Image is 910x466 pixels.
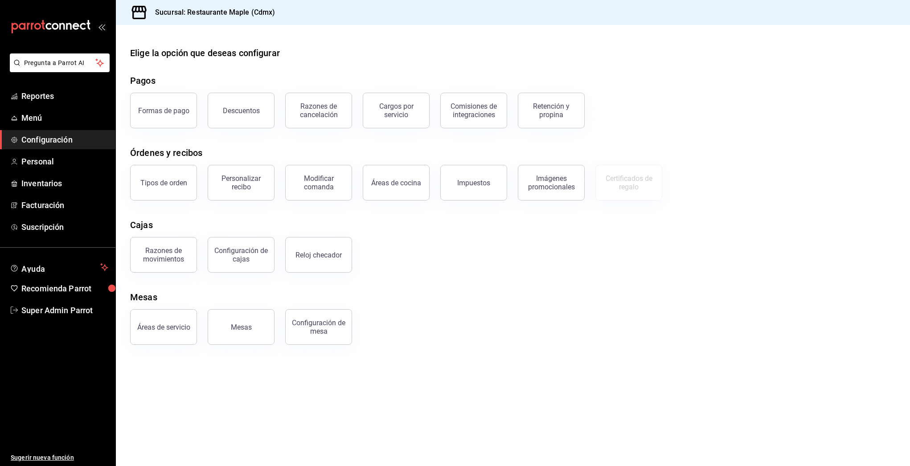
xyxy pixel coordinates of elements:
[130,46,280,60] div: Elige la opción que deseas configurar
[208,309,275,345] button: Mesas
[223,106,260,115] div: Descuentos
[21,90,108,102] span: Reportes
[21,112,108,124] span: Menú
[130,165,197,200] button: Tipos de orden
[130,290,157,304] div: Mesas
[440,165,507,200] button: Impuestos
[208,165,275,200] button: Personalizar recibo
[24,58,96,68] span: Pregunta a Parrot AI
[363,93,430,128] button: Cargos por servicio
[130,309,197,345] button: Áreas de servicio
[140,179,187,187] div: Tipos de orden
[130,93,197,128] button: Formas de pago
[295,251,342,259] div: Reloj checador
[21,134,108,146] span: Configuración
[291,319,346,335] div: Configuración de mesa
[369,102,424,119] div: Cargos por servicio
[231,323,252,331] div: Mesas
[137,323,190,331] div: Áreas de servicio
[291,174,346,191] div: Modificar comanda
[285,309,352,345] button: Configuración de mesa
[518,93,585,128] button: Retención y propina
[518,165,585,200] button: Imágenes promocionales
[130,237,197,273] button: Razones de movimientos
[130,74,156,87] div: Pagos
[440,93,507,128] button: Comisiones de integraciones
[457,179,490,187] div: Impuestos
[21,177,108,189] span: Inventarios
[98,23,105,30] button: open_drawer_menu
[11,453,108,462] span: Sugerir nueva función
[208,93,275,128] button: Descuentos
[6,65,110,74] a: Pregunta a Parrot AI
[21,282,108,294] span: Recomienda Parrot
[213,246,269,263] div: Configuración de cajas
[524,102,579,119] div: Retención y propina
[285,165,352,200] button: Modificar comanda
[21,155,108,168] span: Personal
[285,237,352,273] button: Reloj checador
[363,165,430,200] button: Áreas de cocina
[130,146,202,159] div: Órdenes y recibos
[21,304,108,316] span: Super Admin Parrot
[136,246,191,263] div: Razones de movimientos
[208,237,275,273] button: Configuración de cajas
[21,221,108,233] span: Suscripción
[446,102,501,119] div: Comisiones de integraciones
[138,106,189,115] div: Formas de pago
[21,262,97,273] span: Ayuda
[213,174,269,191] div: Personalizar recibo
[10,53,110,72] button: Pregunta a Parrot AI
[285,93,352,128] button: Razones de cancelación
[371,179,421,187] div: Áreas de cocina
[291,102,346,119] div: Razones de cancelación
[595,165,662,200] button: Certificados de regalo
[21,199,108,211] span: Facturación
[524,174,579,191] div: Imágenes promocionales
[148,7,275,18] h3: Sucursal: Restaurante Maple (Cdmx)
[130,218,153,232] div: Cajas
[601,174,656,191] div: Certificados de regalo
